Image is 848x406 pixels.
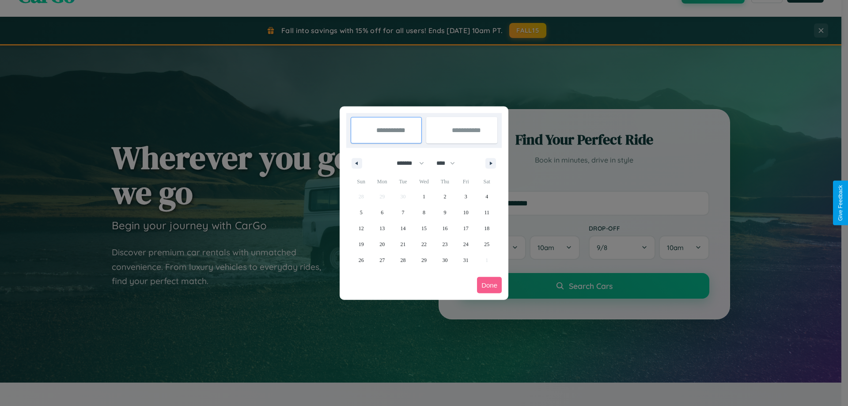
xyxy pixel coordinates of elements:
[463,205,469,220] span: 10
[455,220,476,236] button: 17
[463,220,469,236] span: 17
[401,252,406,268] span: 28
[371,252,392,268] button: 27
[371,175,392,189] span: Mon
[455,236,476,252] button: 24
[484,236,489,252] span: 25
[379,252,385,268] span: 27
[393,220,413,236] button: 14
[837,185,844,221] div: Give Feedback
[477,236,497,252] button: 25
[435,252,455,268] button: 30
[485,189,488,205] span: 4
[421,220,427,236] span: 15
[477,175,497,189] span: Sat
[435,205,455,220] button: 9
[442,236,447,252] span: 23
[401,236,406,252] span: 21
[401,220,406,236] span: 14
[351,252,371,268] button: 26
[423,205,425,220] span: 8
[484,205,489,220] span: 11
[351,175,371,189] span: Sun
[381,205,383,220] span: 6
[477,220,497,236] button: 18
[435,175,455,189] span: Thu
[413,236,434,252] button: 22
[413,189,434,205] button: 1
[435,189,455,205] button: 2
[455,205,476,220] button: 10
[351,205,371,220] button: 5
[477,205,497,220] button: 11
[455,175,476,189] span: Fri
[443,189,446,205] span: 2
[443,205,446,220] span: 9
[413,220,434,236] button: 15
[477,277,502,293] button: Done
[463,252,469,268] span: 31
[393,252,413,268] button: 28
[435,220,455,236] button: 16
[413,252,434,268] button: 29
[463,236,469,252] span: 24
[379,220,385,236] span: 13
[371,205,392,220] button: 6
[393,205,413,220] button: 7
[477,189,497,205] button: 4
[442,220,447,236] span: 16
[402,205,405,220] span: 7
[421,236,427,252] span: 22
[442,252,447,268] span: 30
[421,252,427,268] span: 29
[465,189,467,205] span: 3
[455,189,476,205] button: 3
[455,252,476,268] button: 31
[413,175,434,189] span: Wed
[413,205,434,220] button: 8
[360,205,363,220] span: 5
[359,252,364,268] span: 26
[351,236,371,252] button: 19
[393,175,413,189] span: Tue
[351,220,371,236] button: 12
[359,220,364,236] span: 12
[371,236,392,252] button: 20
[359,236,364,252] span: 19
[423,189,425,205] span: 1
[393,236,413,252] button: 21
[371,220,392,236] button: 13
[379,236,385,252] span: 20
[484,220,489,236] span: 18
[435,236,455,252] button: 23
